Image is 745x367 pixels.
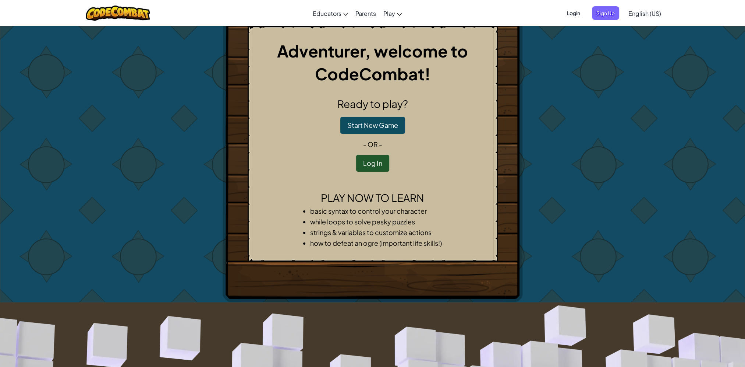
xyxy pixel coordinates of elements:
span: Educators [313,10,341,17]
span: Play [383,10,395,17]
h2: Ready to play? [254,96,492,112]
img: CodeCombat logo [86,6,150,21]
li: how to defeat an ogre (important life skills!) [310,238,450,248]
button: Start New Game [340,117,405,134]
button: Login [563,6,585,20]
a: Educators [309,3,352,23]
span: - [378,140,382,148]
span: English (US) [628,10,661,17]
button: Sign Up [592,6,619,20]
span: or [368,140,378,148]
a: English (US) [625,3,665,23]
h1: Adventurer, welcome to CodeCombat! [254,39,492,85]
h2: Play now to learn [254,190,492,206]
a: Play [380,3,405,23]
button: Log In [356,155,389,172]
li: strings & variables to customize actions [310,227,450,238]
span: - [363,140,368,148]
li: basic syntax to control your character [310,206,450,216]
li: while loops to solve pesky puzzles [310,216,450,227]
a: Parents [352,3,380,23]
